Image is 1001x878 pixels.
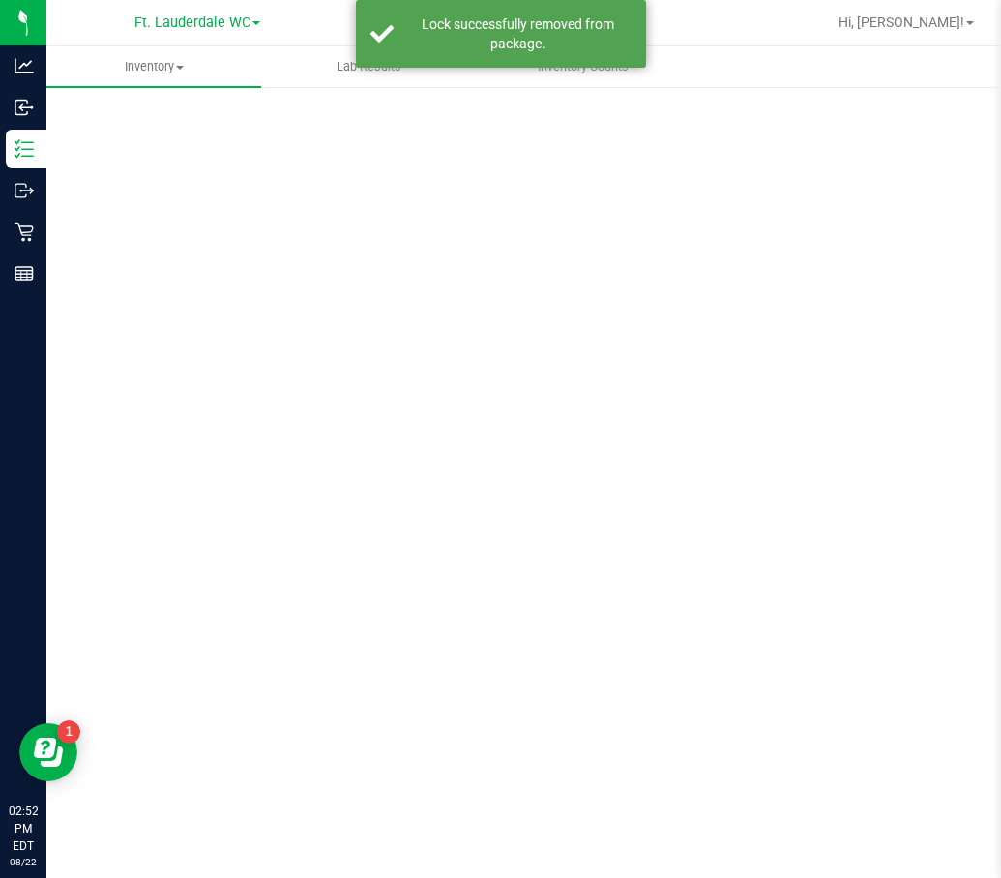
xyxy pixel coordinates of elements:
[15,222,34,242] inline-svg: Retail
[15,181,34,200] inline-svg: Outbound
[19,723,77,781] iframe: Resource center
[404,15,632,53] div: Lock successfully removed from package.
[15,98,34,117] inline-svg: Inbound
[134,15,250,31] span: Ft. Lauderdale WC
[15,264,34,283] inline-svg: Reports
[46,46,261,87] a: Inventory
[15,56,34,75] inline-svg: Analytics
[261,46,476,87] a: Lab Results
[310,58,427,75] span: Lab Results
[57,720,80,744] iframe: Resource center unread badge
[46,58,261,75] span: Inventory
[9,855,38,869] p: 08/22
[9,803,38,855] p: 02:52 PM EDT
[839,15,964,30] span: Hi, [PERSON_NAME]!
[15,139,34,159] inline-svg: Inventory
